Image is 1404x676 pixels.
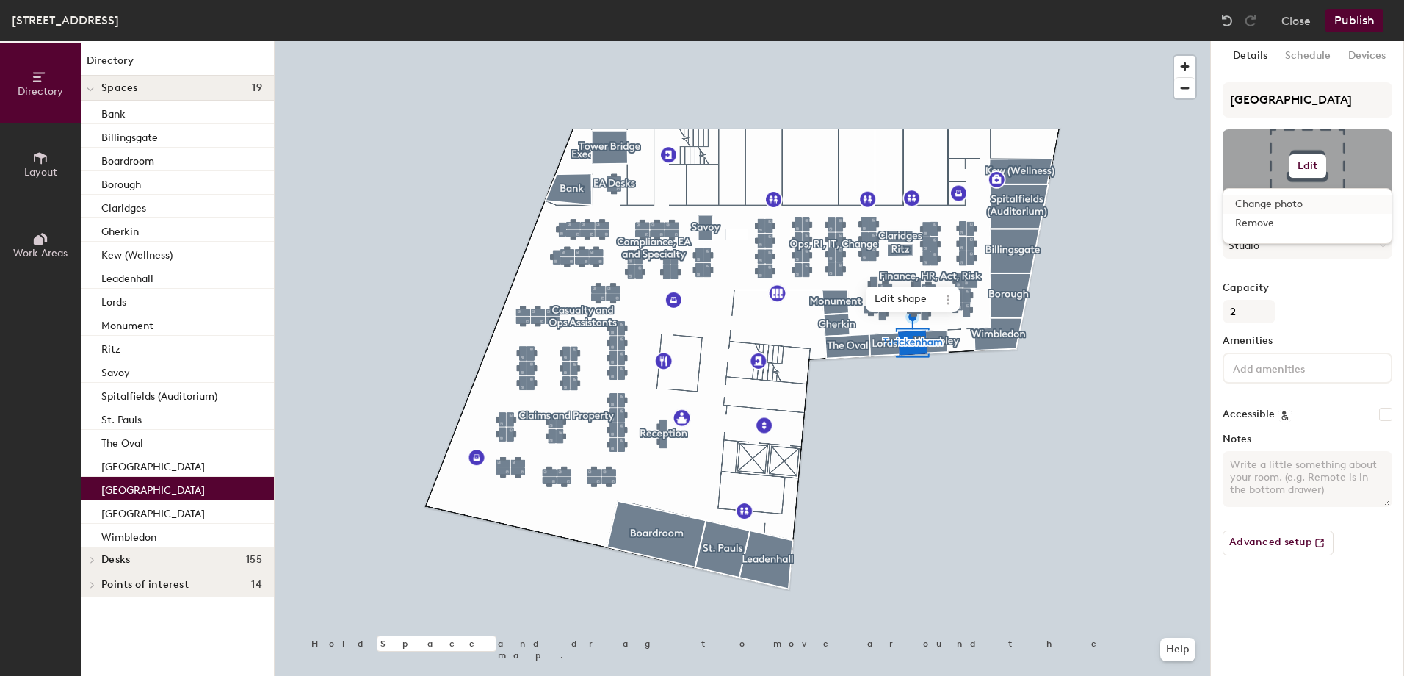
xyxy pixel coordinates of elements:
p: Wimbledon [101,527,156,544]
span: 19 [252,82,262,94]
p: Monument [101,315,153,332]
h1: Directory [81,53,274,76]
div: [STREET_ADDRESS] [12,11,119,29]
button: Help [1160,638,1195,661]
p: Claridges [101,198,146,215]
button: Publish [1325,9,1383,32]
span: 155 [246,554,262,566]
p: Savoy [101,362,130,379]
label: Notes [1223,434,1392,445]
span: Directory [18,85,63,98]
p: Lords [101,292,126,309]
p: Leadenhall [101,268,153,285]
span: Work Areas [13,247,68,259]
label: Accessible [1223,409,1275,420]
p: Kew (Wellness) [101,245,173,262]
span: Spaces [101,82,138,94]
span: Layout [24,166,57,179]
p: Spitalfields (Auditorium) [101,386,217,403]
input: Add amenities [1230,359,1362,376]
p: Bank [101,104,126,121]
h6: Edit [1298,160,1318,172]
p: Billingsgate [101,127,158,144]
span: Remove [1235,217,1380,230]
p: [GEOGRAPHIC_DATA] [101,456,205,473]
p: Ritz [101,339,120,356]
button: Edit [1289,154,1327,178]
button: Details [1224,41,1276,71]
p: Boardroom [101,151,154,168]
label: Amenities [1223,335,1392,347]
button: Devices [1339,41,1394,71]
span: Points of interest [101,579,189,591]
button: Close [1281,9,1311,32]
p: [GEOGRAPHIC_DATA] [101,480,205,497]
p: Gherkin [101,221,139,238]
span: Edit shape [866,287,936,312]
p: The Oval [101,433,143,450]
p: Borough [101,174,141,191]
button: Studio [1223,232,1392,259]
button: Schedule [1276,41,1339,71]
img: Undo [1220,13,1234,28]
p: St. Pauls [101,409,142,426]
p: [GEOGRAPHIC_DATA] [101,503,205,520]
span: 14 [251,579,262,591]
span: Desks [101,554,130,566]
label: Capacity [1223,282,1392,294]
button: Advanced setup [1223,531,1334,555]
img: Redo [1243,13,1258,28]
